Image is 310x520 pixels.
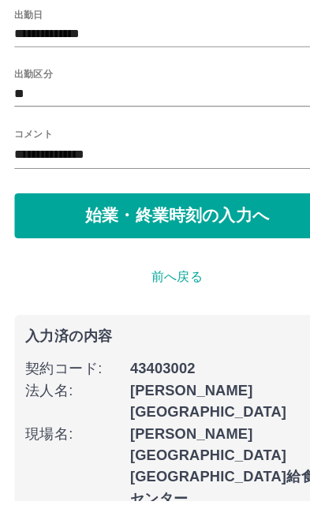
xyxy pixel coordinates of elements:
[22,452,104,471] p: 現場名 :
[114,417,251,449] b: [PERSON_NAME][GEOGRAPHIC_DATA]
[22,370,288,383] p: 入力済の内容
[13,88,38,100] label: 出勤日
[22,395,104,414] p: 契約コード :
[13,140,46,152] label: 出勤区分
[13,251,297,290] button: 始業・終業時刻の入力へ
[13,38,297,65] h1: 出勤日と出勤区分の選択
[22,414,104,433] p: 法人名 :
[13,316,297,332] p: 前へ戻る
[13,193,46,204] label: コメント
[114,398,170,411] b: 43403002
